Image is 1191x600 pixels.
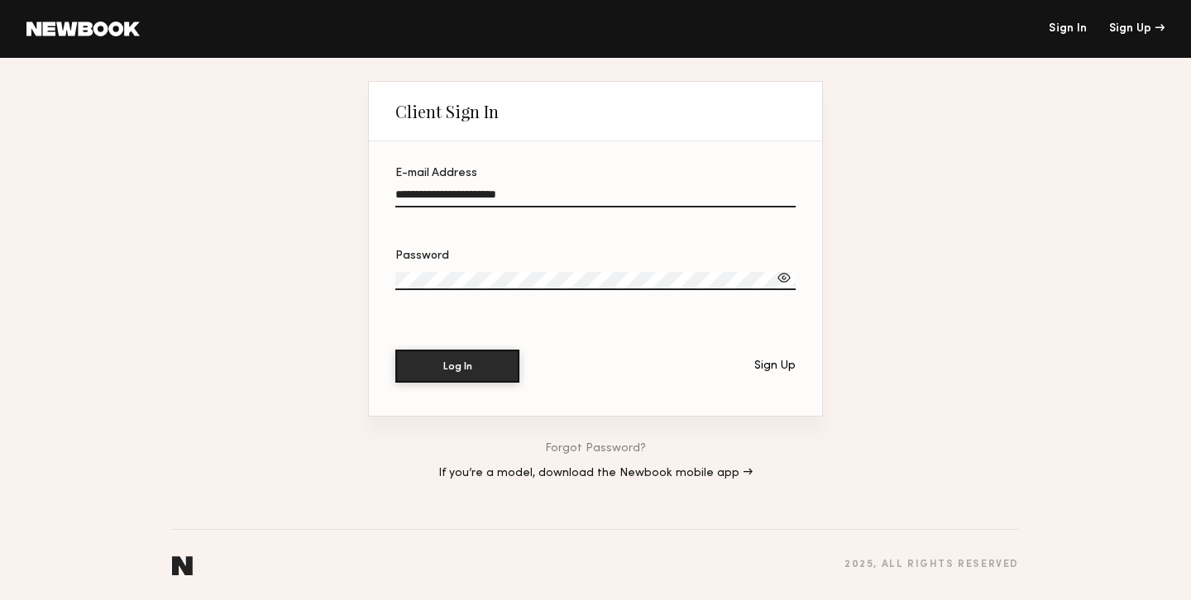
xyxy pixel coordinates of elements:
div: 2025 , all rights reserved [844,560,1019,570]
input: Password [395,272,796,290]
div: Client Sign In [395,102,499,121]
button: Log In [395,350,519,383]
input: E-mail Address [395,188,796,207]
a: Sign In [1049,23,1087,35]
a: Forgot Password? [545,443,646,455]
div: E-mail Address [395,168,796,179]
div: Sign Up [1109,23,1165,35]
div: Sign Up [754,360,796,372]
a: If you’re a model, download the Newbook mobile app → [438,468,753,479]
div: Password [395,250,796,262]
